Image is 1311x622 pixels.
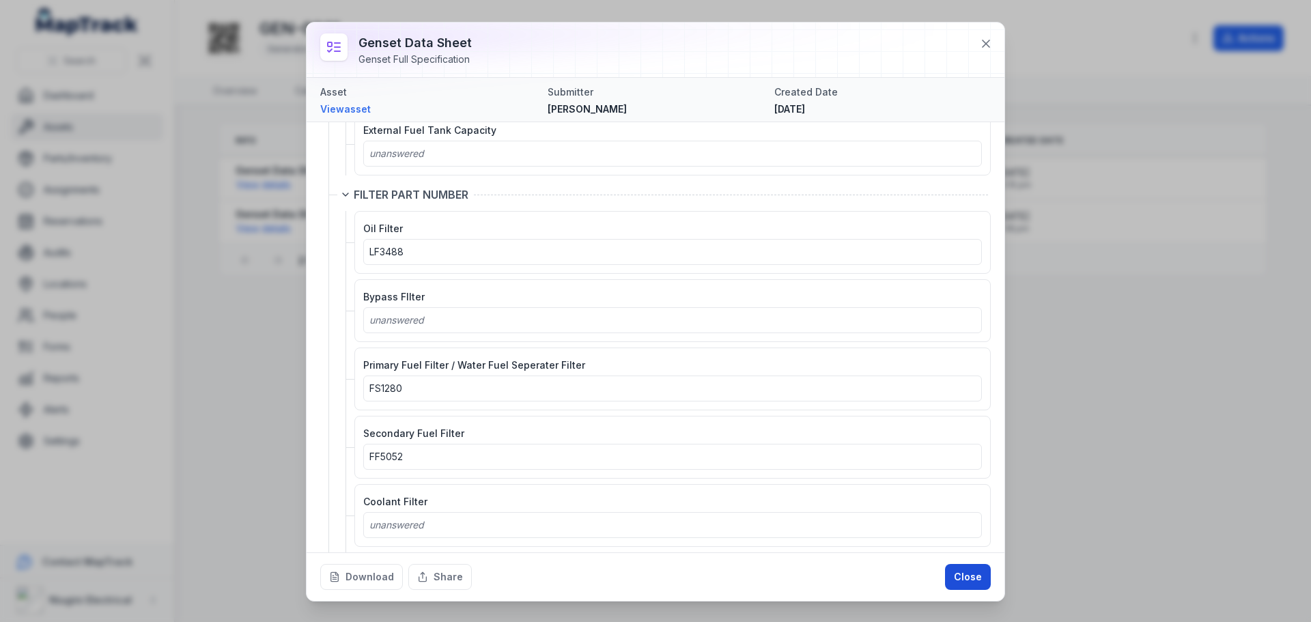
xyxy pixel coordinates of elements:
[774,103,805,115] span: [DATE]
[774,103,805,115] time: 8/4/2025, 4:18:24 PM
[369,314,424,326] span: unanswered
[369,382,402,394] span: FS1280
[363,223,403,234] span: Oil Filter
[548,86,593,98] span: Submitter
[369,246,404,257] span: LF3488
[320,564,403,590] button: Download
[363,359,585,371] span: Primary Fuel Filter / Water Fuel Seperater Filter
[774,86,838,98] span: Created Date
[363,496,427,507] span: Coolant Filter
[408,564,472,590] button: Share
[320,86,347,98] span: Asset
[358,53,472,66] div: Genset Full Specification
[945,564,991,590] button: Close
[369,451,403,462] span: FF5052
[369,519,424,531] span: unanswered
[363,427,464,439] span: Secondary Fuel Filter
[358,33,472,53] h3: Genset Data Sheet
[320,102,537,116] a: Viewasset
[369,147,424,159] span: unanswered
[548,103,627,115] span: [PERSON_NAME]
[363,291,425,302] span: Bypass FIlter
[363,124,496,136] span: External Fuel Tank Capacity
[354,186,468,203] span: FILTER PART NUMBER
